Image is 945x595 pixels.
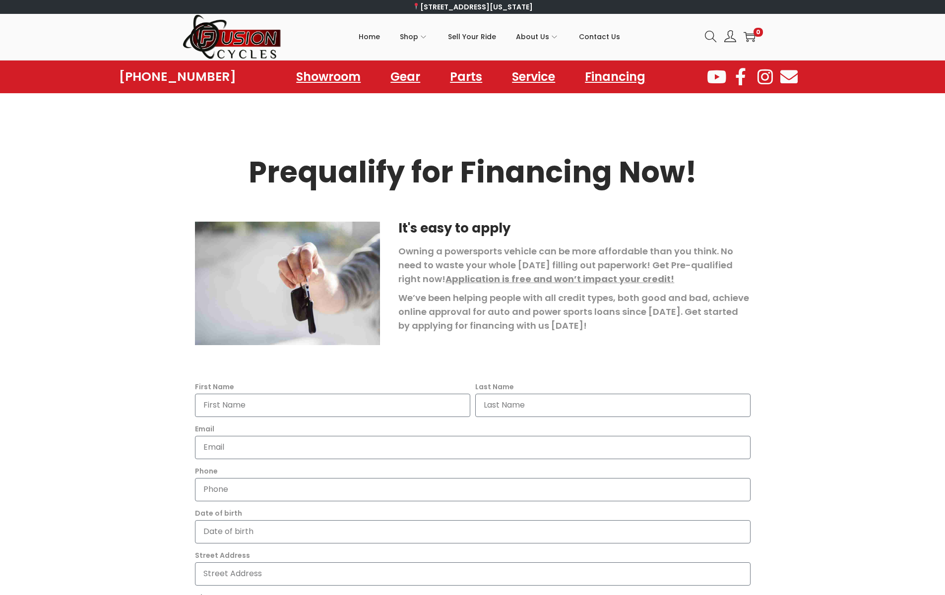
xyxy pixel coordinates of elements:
nav: Primary navigation [282,14,697,59]
span: Shop [400,24,418,49]
p: Owning a powersports vehicle can be more affordable than you think. No need to waste your whole [... [398,244,750,286]
a: About Us [516,14,559,59]
label: Email [195,422,214,436]
input: Email [195,436,751,459]
input: First Name [195,394,470,417]
nav: Menu [286,65,655,88]
label: Date of birth [195,506,242,520]
a: Showroom [286,65,371,88]
a: Financing [575,65,655,88]
label: Phone [195,464,218,478]
h5: It's easy to apply [398,222,750,235]
a: Sell Your Ride [448,14,496,59]
img: 📍 [413,3,420,10]
input: Only numbers and phone characters (#, -, *, etc) are accepted. [195,478,751,501]
span: Contact Us [579,24,620,49]
a: Gear [380,65,430,88]
a: Home [359,14,380,59]
a: [PHONE_NUMBER] [119,70,236,84]
span: Home [359,24,380,49]
a: Contact Us [579,14,620,59]
span: Application is free and won’t impact your credit! [445,273,674,285]
label: Street Address [195,548,250,562]
p: We’ve been helping people with all credit types, both good and bad, achieve online approval for a... [398,291,750,333]
h2: Prequalify for Financing Now! [195,158,751,187]
input: Date of birth [195,520,751,543]
img: Woostify retina logo [183,14,282,60]
a: Service [502,65,565,88]
input: Street Address [195,562,751,586]
span: About Us [516,24,549,49]
a: Shop [400,14,428,59]
a: Parts [440,65,492,88]
label: Last Name [475,380,514,394]
label: First Name [195,380,234,394]
a: [STREET_ADDRESS][US_STATE] [412,2,533,12]
input: Last Name [475,394,751,417]
a: 0 [744,31,756,43]
span: Sell Your Ride [448,24,496,49]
